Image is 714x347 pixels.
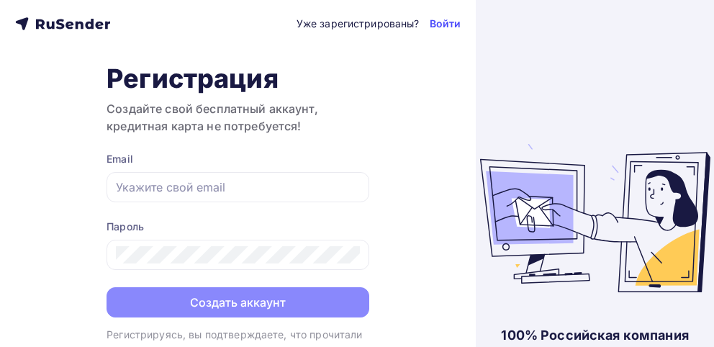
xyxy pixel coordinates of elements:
[107,100,369,135] h3: Создайте свой бесплатный аккаунт, кредитная карта не потребуется!
[116,179,360,196] input: Укажите свой email
[501,327,688,344] div: 100% Российская компания
[430,17,461,31] a: Войти
[107,287,369,317] button: Создать аккаунт
[107,220,369,234] div: Пароль
[107,152,369,166] div: Email
[297,17,420,31] div: Уже зарегистрированы?
[107,63,369,94] h1: Регистрация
